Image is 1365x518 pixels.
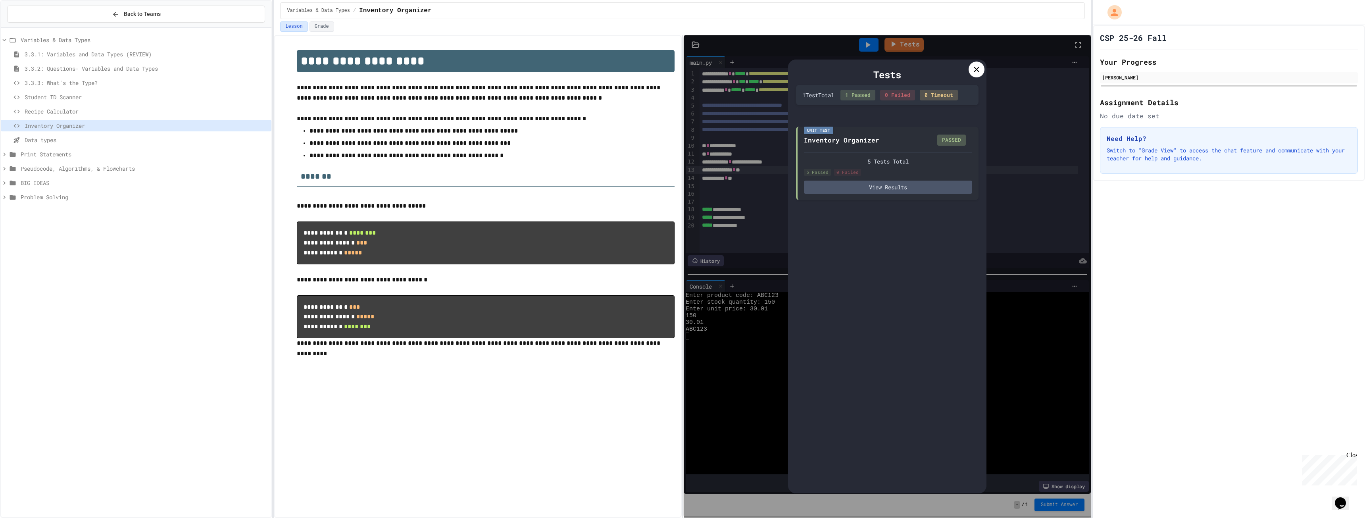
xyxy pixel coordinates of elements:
[1332,486,1357,510] iframe: chat widget
[804,169,831,176] div: 5 Passed
[1107,134,1351,143] h3: Need Help?
[7,6,265,23] button: Back to Teams
[880,90,915,101] div: 0 Failed
[920,90,958,101] div: 0 Timeout
[834,169,861,176] div: 0 Failed
[1299,452,1357,485] iframe: chat widget
[25,121,268,130] span: Inventory Organizer
[804,157,972,166] div: 5 Tests Total
[353,8,356,14] span: /
[804,135,879,145] div: Inventory Organizer
[25,50,268,58] span: 3.3.1: Variables and Data Types (REVIEW)
[310,21,334,32] button: Grade
[1100,56,1358,67] h2: Your Progress
[21,150,268,158] span: Print Statements
[25,136,268,144] span: Data types
[1102,74,1355,81] div: [PERSON_NAME]
[25,64,268,73] span: 3.3.2: Questions- Variables and Data Types
[1100,97,1358,108] h2: Assignment Details
[1100,111,1358,121] div: No due date set
[804,127,834,134] div: Unit Test
[124,10,161,18] span: Back to Teams
[25,93,268,101] span: Student ID Scanner
[21,36,268,44] span: Variables & Data Types
[1100,32,1167,43] h1: CSP 25-26 Fall
[1107,146,1351,162] p: Switch to "Grade View" to access the chat feature and communicate with your teacher for help and ...
[280,21,308,32] button: Lesson
[25,79,268,87] span: 3.3.3: What's the Type?
[804,181,972,194] button: View Results
[21,164,268,173] span: Pseudocode, Algorithms, & Flowcharts
[359,6,431,15] span: Inventory Organizer
[21,179,268,187] span: BIG IDEAS
[796,67,979,82] div: Tests
[3,3,55,50] div: Chat with us now!Close
[840,90,875,101] div: 1 Passed
[287,8,350,14] span: Variables & Data Types
[802,91,834,99] div: 1 Test Total
[1099,3,1124,21] div: My Account
[21,193,268,201] span: Problem Solving
[25,107,268,116] span: Recipe Calculator
[937,135,966,146] div: PASSED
